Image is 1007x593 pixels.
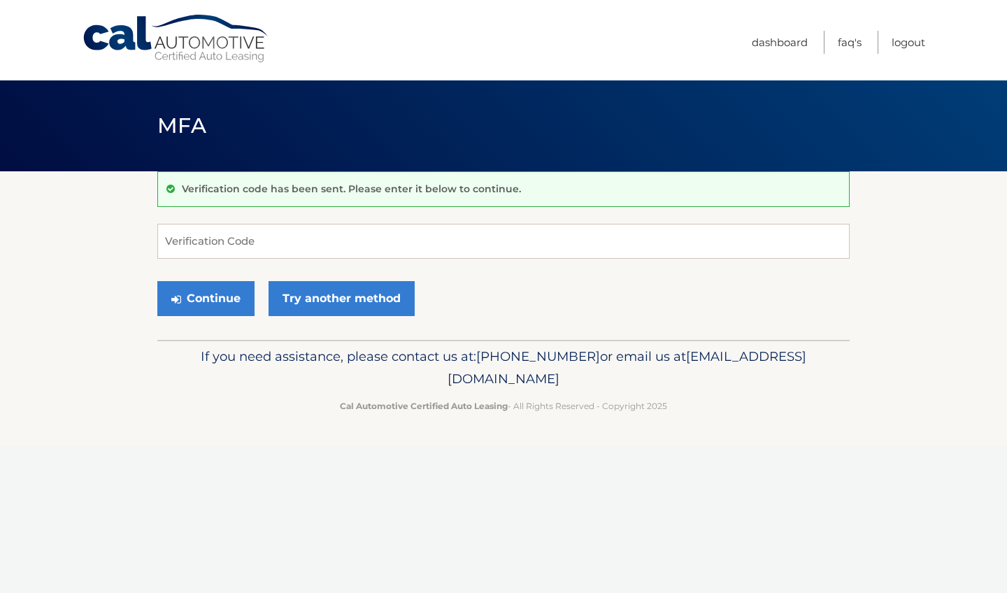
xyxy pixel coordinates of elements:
span: [PHONE_NUMBER] [476,348,600,364]
span: [EMAIL_ADDRESS][DOMAIN_NAME] [448,348,806,387]
a: Cal Automotive [82,14,271,64]
p: Verification code has been sent. Please enter it below to continue. [182,183,521,195]
a: Logout [892,31,925,54]
a: Try another method [269,281,415,316]
a: Dashboard [752,31,808,54]
strong: Cal Automotive Certified Auto Leasing [340,401,508,411]
a: FAQ's [838,31,862,54]
p: If you need assistance, please contact us at: or email us at [166,345,841,390]
p: - All Rights Reserved - Copyright 2025 [166,399,841,413]
button: Continue [157,281,255,316]
span: MFA [157,113,206,138]
input: Verification Code [157,224,850,259]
